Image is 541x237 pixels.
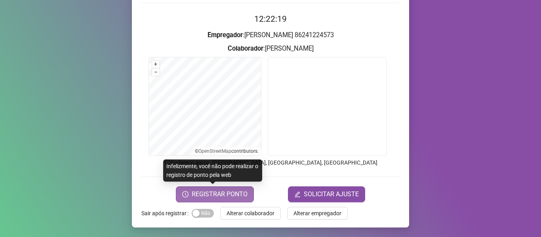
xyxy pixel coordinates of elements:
[288,186,365,202] button: editSOLICITAR AJUSTE
[141,207,192,220] label: Sair após registrar
[152,68,160,76] button: –
[294,191,301,197] span: edit
[141,158,400,167] p: Endereço aprox. : [GEOGRAPHIC_DATA], [GEOGRAPHIC_DATA], [GEOGRAPHIC_DATA]
[176,186,254,202] button: REGISTRAR PONTO
[195,148,259,154] li: © contributors.
[220,207,281,220] button: Alterar colaborador
[227,209,274,218] span: Alterar colaborador
[208,31,243,39] strong: Empregador
[141,30,400,40] h3: : [PERSON_NAME] 86241224573
[304,190,359,199] span: SOLICITAR AJUSTE
[293,209,341,218] span: Alterar empregador
[192,190,248,199] span: REGISTRAR PONTO
[228,45,263,52] strong: Colaborador
[164,159,171,166] span: info-circle
[152,61,160,68] button: +
[254,14,287,24] time: 12:22:19
[198,148,231,154] a: OpenStreetMap
[287,207,348,220] button: Alterar empregador
[163,159,262,182] div: Infelizmente, você não pode realizar o registro de ponto pela web
[141,44,400,54] h3: : [PERSON_NAME]
[182,191,189,197] span: clock-circle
